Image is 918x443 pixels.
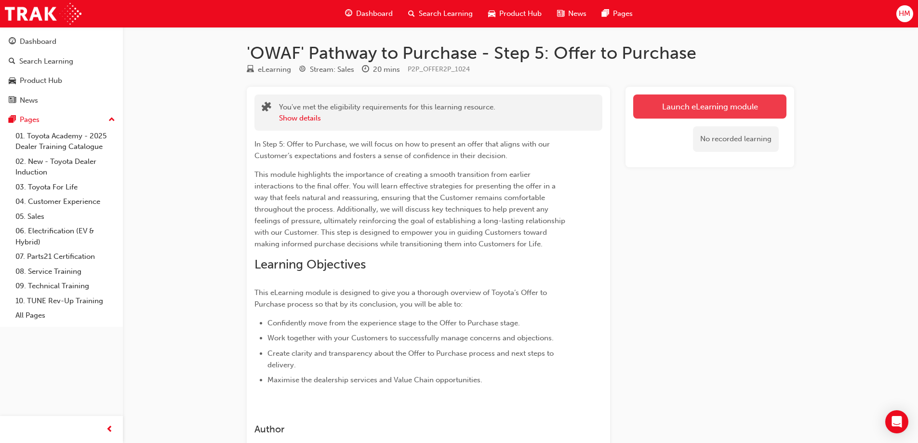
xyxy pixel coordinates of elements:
button: Pages [4,111,119,129]
button: HM [896,5,913,22]
button: Show details [279,113,321,124]
span: pages-icon [602,8,609,20]
span: In Step 5: Offer to Purchase, we will focus on how to present an offer that aligns with our Custo... [254,140,552,160]
div: You've met the eligibility requirements for this learning resource. [279,102,495,123]
a: 01. Toyota Academy - 2025 Dealer Training Catalogue [12,129,119,154]
a: 06. Electrification (EV & Hybrid) [12,224,119,249]
div: Stream: Sales [310,64,354,75]
span: Learning Objectives [254,257,366,272]
a: 09. Technical Training [12,279,119,294]
div: Pages [20,114,40,125]
span: puzzle-icon [262,103,271,114]
span: This eLearning module is designed to give you a thorough overview of Toyota’s Offer to Purchase p... [254,288,549,309]
a: 08. Service Training [12,264,119,279]
div: No recorded learning [693,126,779,152]
span: This module highlights the importance of creating a smooth transition from earlier interactions t... [254,170,567,248]
a: Launch eLearning module [633,94,786,119]
div: Stream [299,64,354,76]
h1: 'OWAF' Pathway to Purchase - Step 5: Offer to Purchase [247,42,794,64]
a: 07. Parts21 Certification [12,249,119,264]
span: guage-icon [9,38,16,46]
span: Pages [613,8,633,19]
span: target-icon [299,66,306,74]
h3: Author [254,424,568,435]
a: All Pages [12,308,119,323]
div: Duration [362,64,400,76]
div: Type [247,64,291,76]
span: news-icon [557,8,564,20]
span: Product Hub [499,8,542,19]
span: car-icon [9,77,16,85]
div: Search Learning [19,56,73,67]
div: Product Hub [20,75,62,86]
span: Dashboard [356,8,393,19]
div: Dashboard [20,36,56,47]
a: Dashboard [4,33,119,51]
span: News [568,8,586,19]
div: 20 mins [373,64,400,75]
span: Create clarity and transparency about the Offer to Purchase process and next steps to delivery. [267,349,556,369]
div: News [20,95,38,106]
a: 03. Toyota For Life [12,180,119,195]
span: pages-icon [9,116,16,124]
a: News [4,92,119,109]
a: 10. TUNE Rev-Up Training [12,294,119,309]
span: Search Learning [419,8,473,19]
span: up-icon [108,114,115,126]
span: clock-icon [362,66,369,74]
a: search-iconSearch Learning [400,4,480,24]
span: HM [899,8,910,19]
a: news-iconNews [549,4,594,24]
span: Learning resource code [408,65,470,73]
img: Trak [5,3,81,25]
div: Open Intercom Messenger [885,410,908,433]
a: Search Learning [4,53,119,70]
a: pages-iconPages [594,4,640,24]
span: Work together with your Customers to successfully manage concerns and objections. [267,334,554,342]
button: DashboardSearch LearningProduct HubNews [4,31,119,111]
span: search-icon [9,57,15,66]
span: Confidently move from the experience stage to the Offer to Purchase stage. [267,319,520,327]
span: prev-icon [106,424,113,436]
span: learningResourceType_ELEARNING-icon [247,66,254,74]
a: guage-iconDashboard [337,4,400,24]
span: car-icon [488,8,495,20]
a: 04. Customer Experience [12,194,119,209]
span: Maximise the dealership services and Value Chain opportunities. [267,376,482,384]
span: news-icon [9,96,16,105]
a: Product Hub [4,72,119,90]
span: search-icon [408,8,415,20]
a: 05. Sales [12,209,119,224]
span: guage-icon [345,8,352,20]
a: car-iconProduct Hub [480,4,549,24]
a: 02. New - Toyota Dealer Induction [12,154,119,180]
div: eLearning [258,64,291,75]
